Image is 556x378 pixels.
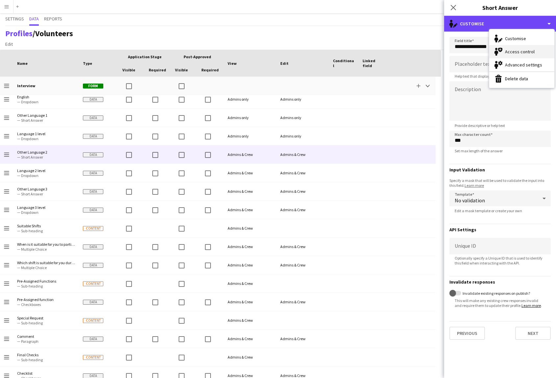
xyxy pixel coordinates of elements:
div: Advanced settings [489,58,554,71]
div: Admins only [224,90,276,108]
span: Language 2 level [17,168,75,173]
span: — Dropdown [17,210,75,215]
div: Access control [489,45,554,58]
button: Previous [449,327,485,340]
div: Admins & Crew [224,164,276,182]
span: Data [83,152,103,157]
span: Data [83,171,103,176]
span: Other Language 1 [17,113,75,118]
span: Linked field [363,58,384,68]
span: — Sub-heading [17,357,75,362]
span: Special Request [17,315,75,320]
span: — Checkboxes [17,302,75,307]
span: Type [83,61,92,66]
button: Delete data [489,72,554,85]
span: Data [83,115,103,120]
div: Admins & Crew [276,164,329,182]
span: — Sub-heading [17,228,75,233]
span: Settings [5,16,24,21]
span: Conditional [333,58,355,68]
div: Admins & Crew [224,182,276,200]
label: Invalidate existing responses on publish? [461,291,530,296]
span: Data [83,244,103,249]
div: Customise [444,16,556,32]
span: Other Language 2 [17,150,75,155]
div: Admins only [276,90,329,108]
span: Reports [44,16,62,21]
span: Name [17,61,28,66]
span: This will make any existing crew responses invalid and require them to update their profile. . [449,298,551,308]
span: — Short Answer [17,191,75,196]
button: Next [515,327,551,340]
span: Suitable Shifts [17,223,75,228]
span: English [17,94,75,99]
div: Admins & Crew [224,330,276,348]
span: Other Language 3 [17,187,75,191]
span: — Sub-heading [17,284,75,289]
a: Edit [3,40,15,48]
span: Edit a mask template or create your own [449,208,527,213]
span: — Multiple Choice [17,265,75,270]
span: View [228,61,237,66]
span: Specify a mask that will be used to validate the input into this field. [449,178,551,188]
span: Set max length of the answer [449,148,508,153]
span: No validation [455,197,485,204]
div: Admins & Crew [224,274,276,292]
span: Pre-Assigned Functions [17,279,75,284]
div: Admins & Crew [276,201,329,219]
span: Required [201,67,219,72]
span: Edit [5,41,13,47]
span: When is it suitable for you to participate at the trainings? [17,242,75,247]
span: Data [83,97,103,102]
span: Optionally specify a Unique ID that is used to identify this field when interacting with the API. [449,256,551,265]
div: Admins only [224,109,276,127]
h1: / [5,29,73,38]
h3: Invalidate responses [449,279,551,285]
span: Data [83,189,103,194]
span: Edit [280,61,289,66]
span: Volunteers [35,28,73,38]
span: — Short Answer [17,118,75,123]
div: Admins & Crew [224,201,276,219]
span: Content [83,318,103,323]
span: Checklist [17,371,75,376]
div: Admins & Crew [224,238,276,256]
div: Admins & Crew [224,293,276,311]
span: Visible [122,67,135,72]
a: Learn more [521,303,541,308]
span: — Dropdown [17,173,75,178]
h3: Short Answer [444,3,556,12]
span: Data [83,208,103,213]
span: Application stage [128,54,162,59]
span: Language 3 level [17,205,75,210]
span: Post-Approved [184,54,211,59]
b: Interview [17,83,35,88]
div: Admins & Crew [276,182,329,200]
div: Admins & Crew [276,330,329,348]
span: Content [83,226,103,231]
h3: API Settings [449,227,551,233]
span: — Sub-heading [17,320,75,325]
span: Final Checks [17,352,75,357]
div: Admins & Crew [224,311,276,329]
a: Learn more [465,183,484,188]
div: Admins only [276,127,329,145]
div: Admins & Crew [224,145,276,164]
div: Admins only [224,127,276,145]
span: Data [83,263,103,268]
span: Form [83,84,103,88]
span: Pre-Assigned function [17,297,75,302]
div: Admins only [276,109,329,127]
span: Required [149,67,166,72]
span: Content [83,355,103,360]
div: Admins & Crew [276,293,329,311]
span: Language 1 level [17,131,75,136]
span: Help text that displays within the field [449,74,522,79]
div: Customise [489,32,554,45]
div: Admins & Crew [276,256,329,274]
span: — Dropdown [17,99,75,104]
a: Profiles [5,28,33,38]
span: Visible [175,67,188,72]
div: Admins & Crew [224,348,276,366]
span: Content [83,281,103,286]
